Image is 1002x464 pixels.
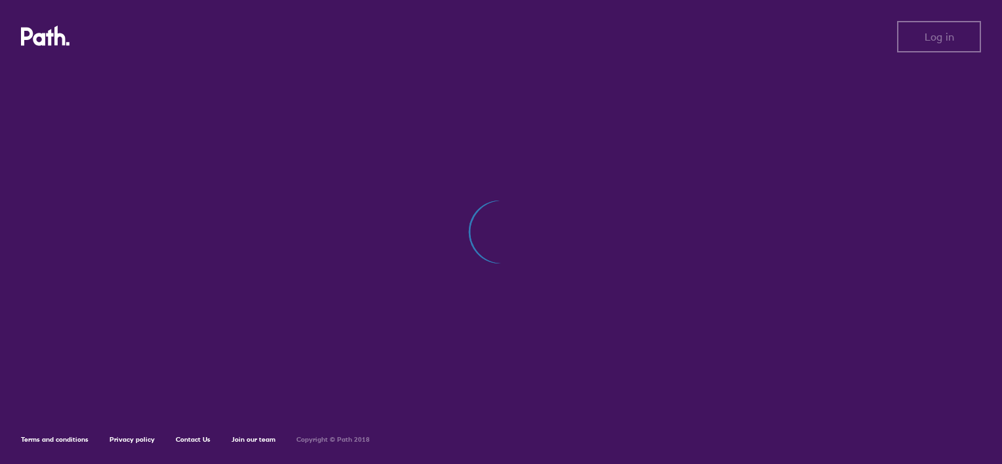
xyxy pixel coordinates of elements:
[897,21,981,52] button: Log in
[110,435,155,444] a: Privacy policy
[296,436,370,444] h6: Copyright © Path 2018
[925,31,954,43] span: Log in
[231,435,275,444] a: Join our team
[176,435,210,444] a: Contact Us
[21,435,89,444] a: Terms and conditions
